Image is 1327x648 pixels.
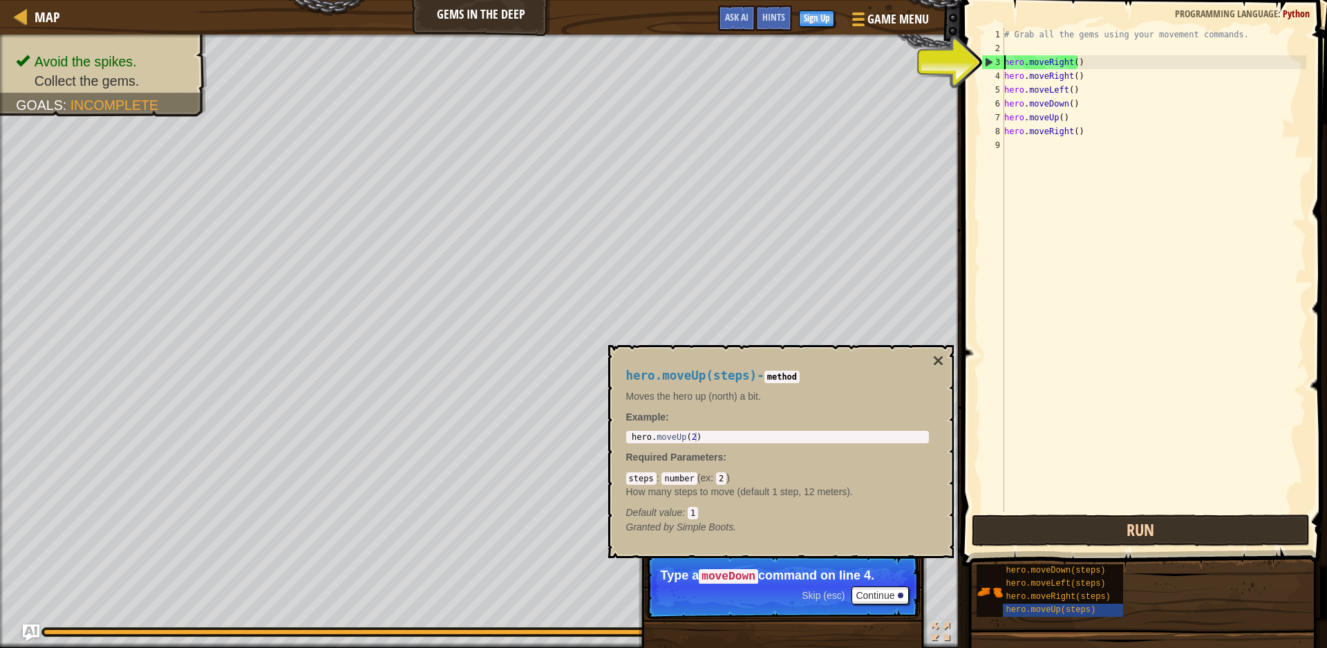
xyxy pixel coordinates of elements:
[700,472,710,483] span: ex
[764,371,800,383] code: method
[626,485,929,499] p: How many steps to move (default 1 step, 12 meters).
[626,472,657,485] code: steps
[710,472,716,483] span: :
[626,452,724,463] span: Required Parameters
[626,471,929,519] div: ( )
[723,452,726,463] span: :
[657,472,662,483] span: :
[661,472,697,485] code: number
[626,521,737,533] em: Simple Boots.
[626,389,929,403] p: Moves the hero up (north) a bit.
[626,369,757,382] span: hero.moveUp(steps)
[626,521,677,533] span: Granted by
[932,351,943,371] button: ×
[626,369,929,382] h4: -
[626,411,666,423] span: Example
[626,507,683,518] span: Default value
[688,507,698,519] code: 1
[716,472,726,485] code: 2
[682,507,688,518] span: :
[626,411,669,423] strong: :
